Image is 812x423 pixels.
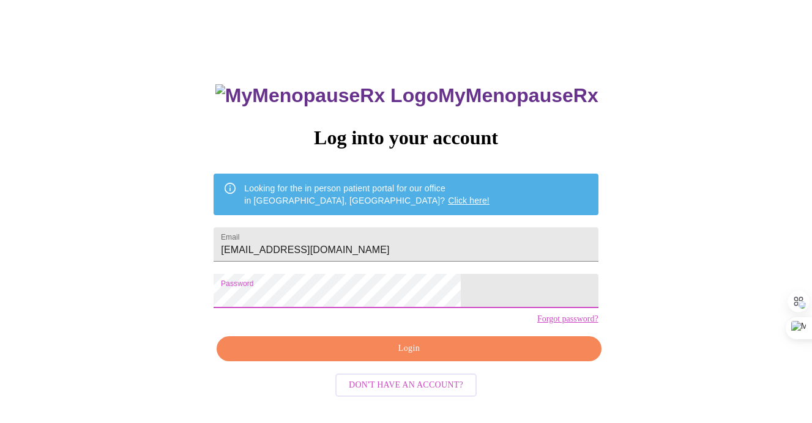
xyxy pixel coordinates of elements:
button: Login [217,336,601,361]
span: Login [231,341,587,356]
h3: MyMenopauseRx [215,84,598,107]
a: Forgot password? [537,314,598,324]
button: Don't have an account? [335,373,477,397]
a: Click here! [448,196,490,205]
img: MyMenopauseRx Logo [215,84,438,107]
h3: Log into your account [214,127,598,149]
span: Don't have an account? [349,378,463,393]
a: Don't have an account? [332,379,480,389]
div: Looking for the in person patient portal for our office in [GEOGRAPHIC_DATA], [GEOGRAPHIC_DATA]? [244,177,490,211]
